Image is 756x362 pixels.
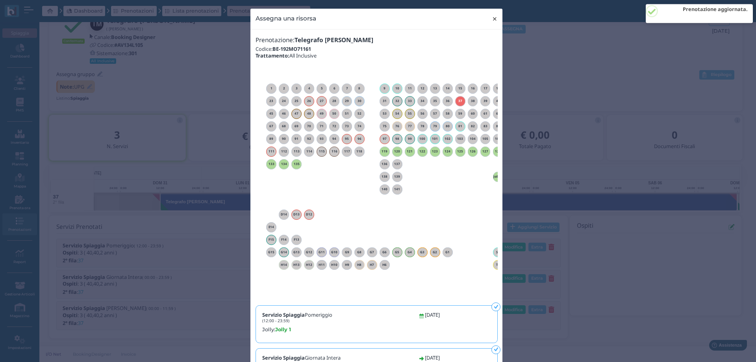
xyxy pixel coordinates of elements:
h6: 101 [430,137,440,141]
h6: 46 [279,112,289,115]
b: Servizio Spiaggia [262,354,305,361]
h6: 72 [329,124,339,128]
b: Telegrafo [PERSON_NAME] [295,36,373,44]
h6: 102 [443,137,453,141]
h6: 13 [430,87,440,90]
h6: 94 [329,137,339,141]
h6: G3 [417,251,428,254]
h6: D14 [279,213,289,216]
h6: 117 [342,150,352,153]
h6: 59 [455,112,465,115]
h6: 2 [279,87,289,90]
h6: 36 [443,99,453,103]
h6: G7 [367,251,377,254]
h6: 103 [455,137,465,141]
h6: 125 [455,150,465,153]
h6: 82 [468,124,478,128]
h6: 33 [405,99,415,103]
h6: 23 [266,99,276,103]
h6: 49 [317,112,327,115]
h6: 91 [291,137,302,141]
h6: 29 [342,99,352,103]
h6: H8 [354,263,365,267]
h6: G12 [304,251,314,254]
h6: H13 [291,263,302,267]
h6: H11 [317,263,327,267]
h6: 38 [468,99,478,103]
h6: 12 [417,87,428,90]
h6: G14 [279,251,289,254]
h6: 25 [291,99,302,103]
h6: 71 [317,124,327,128]
h6: E14 [266,225,276,229]
h6: G2 [430,251,440,254]
h6: 51 [342,112,352,115]
label: Jolly: [262,326,410,333]
h6: H10 [329,263,339,267]
h6: 34 [417,99,428,103]
span: Assistenza [23,6,52,12]
h6: 30 [354,99,365,103]
h6: 3 [291,87,302,90]
h6: G4 [405,251,415,254]
h6: 104 [468,137,478,141]
h6: 60 [468,112,478,115]
b: Jolly 1 [275,327,291,332]
h5: Pomeriggio [262,312,332,323]
h6: 10 [392,87,402,90]
h6: 105 [480,137,491,141]
h6: 53 [380,112,390,115]
h6: G15 [266,251,276,254]
b: BE-192MO71161 [272,45,311,52]
h6: 39 [480,99,491,103]
h6: 141 [392,187,402,191]
h6: 121 [405,150,415,153]
h6: 24 [279,99,289,103]
h6: F13 [291,238,302,241]
h6: H6 [380,263,390,267]
h6: D12 [304,213,314,216]
h6: 69 [291,124,302,128]
h6: 47 [291,112,302,115]
h6: 17 [480,87,491,90]
h6: 45 [266,112,276,115]
h6: G13 [291,251,302,254]
h6: 35 [430,99,440,103]
h6: 56 [417,112,428,115]
h6: 93 [317,137,327,141]
h6: 78 [417,124,428,128]
h6: 80 [443,124,453,128]
h6: 115 [317,150,327,153]
h6: 123 [430,150,440,153]
small: (12:00 - 23:59) [262,318,289,323]
h6: 16 [468,87,478,90]
h6: 122 [417,150,428,153]
h6: 139 [392,175,402,178]
h6: 75 [380,124,390,128]
h6: 73 [342,124,352,128]
h6: 9 [380,87,390,90]
h6: 111 [266,150,276,153]
h6: G10 [329,251,339,254]
h6: 98 [392,137,402,141]
h6: 28 [329,99,339,103]
h6: 7 [342,87,352,90]
h6: 126 [468,150,478,153]
h6: 100 [417,137,428,141]
h6: 133 [266,162,276,166]
h6: 74 [354,124,365,128]
h6: 119 [380,150,390,153]
h5: [DATE] [425,355,440,360]
h6: 138 [380,175,390,178]
h6: 97 [380,137,390,141]
h6: 52 [354,112,365,115]
h6: 95 [342,137,352,141]
h2: Prenotazione aggiornata. [683,7,748,12]
span: × [492,14,498,24]
h6: 113 [291,150,302,153]
h6: H14 [279,263,289,267]
h6: 118 [354,150,365,153]
h6: F15 [266,238,276,241]
h6: 83 [480,124,491,128]
h6: 99 [405,137,415,141]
